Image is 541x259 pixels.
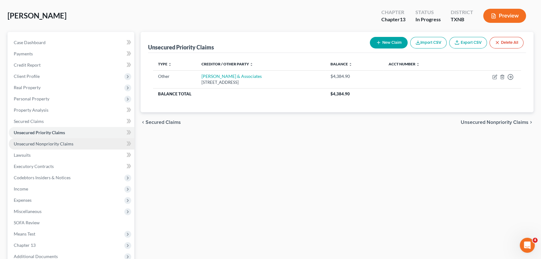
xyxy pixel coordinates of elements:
[158,62,172,66] a: Type unfold_more
[14,242,36,248] span: Chapter 13
[410,37,447,48] button: Import CSV
[14,197,32,203] span: Expenses
[451,9,473,16] div: District
[9,116,134,127] a: Secured Claims
[141,120,181,125] button: chevron_left Secured Claims
[14,254,58,259] span: Additional Documents
[14,96,49,101] span: Personal Property
[9,217,134,228] a: SOFA Review
[330,62,352,66] a: Balance unfold_more
[14,175,71,180] span: Codebtors Insiders & Notices
[14,141,73,146] span: Unsecured Nonpriority Claims
[14,107,48,113] span: Property Analysis
[14,209,42,214] span: Miscellaneous
[158,73,191,79] div: Other
[14,220,40,225] span: SOFA Review
[201,79,320,85] div: [STREET_ADDRESS]
[461,120,529,125] span: Unsecured Nonpriority Claims
[14,85,41,90] span: Real Property
[9,59,134,71] a: Credit Report
[14,231,35,236] span: Means Test
[381,9,405,16] div: Chapter
[9,127,134,138] a: Unsecured Priority Claims
[389,62,420,66] a: Acct Number unfold_more
[330,73,379,79] div: $4,384.90
[9,150,134,161] a: Lawsuits
[201,74,262,79] a: [PERSON_NAME] & Associates
[148,43,214,51] div: Unsecured Priority Claims
[153,88,325,99] th: Balance Total
[348,63,352,66] i: unfold_more
[141,120,146,125] i: chevron_left
[14,130,65,135] span: Unsecured Priority Claims
[529,120,534,125] i: chevron_right
[400,16,405,22] span: 13
[489,37,524,48] button: Delete All
[415,16,441,23] div: In Progress
[9,48,134,59] a: Payments
[9,104,134,116] a: Property Analysis
[370,37,408,48] button: New Claim
[146,120,181,125] span: Secured Claims
[14,62,41,68] span: Credit Report
[168,63,172,66] i: unfold_more
[461,120,534,125] button: Unsecured Nonpriority Claims chevron_right
[7,11,67,20] span: [PERSON_NAME]
[14,164,54,169] span: Executory Contracts
[201,62,253,66] a: Creditor / Other Party unfold_more
[14,119,44,124] span: Secured Claims
[520,238,535,253] iframe: Intercom live chat
[14,186,28,191] span: Income
[14,40,46,45] span: Case Dashboard
[449,37,487,48] a: Export CSV
[9,138,134,150] a: Unsecured Nonpriority Claims
[250,63,253,66] i: unfold_more
[381,16,405,23] div: Chapter
[9,161,134,172] a: Executory Contracts
[415,9,441,16] div: Status
[451,16,473,23] div: TXNB
[14,51,33,56] span: Payments
[533,238,538,243] span: 4
[330,91,350,96] span: $4,384.90
[483,9,526,23] button: Preview
[9,37,134,48] a: Case Dashboard
[14,74,40,79] span: Client Profile
[416,63,420,66] i: unfold_more
[14,152,31,158] span: Lawsuits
